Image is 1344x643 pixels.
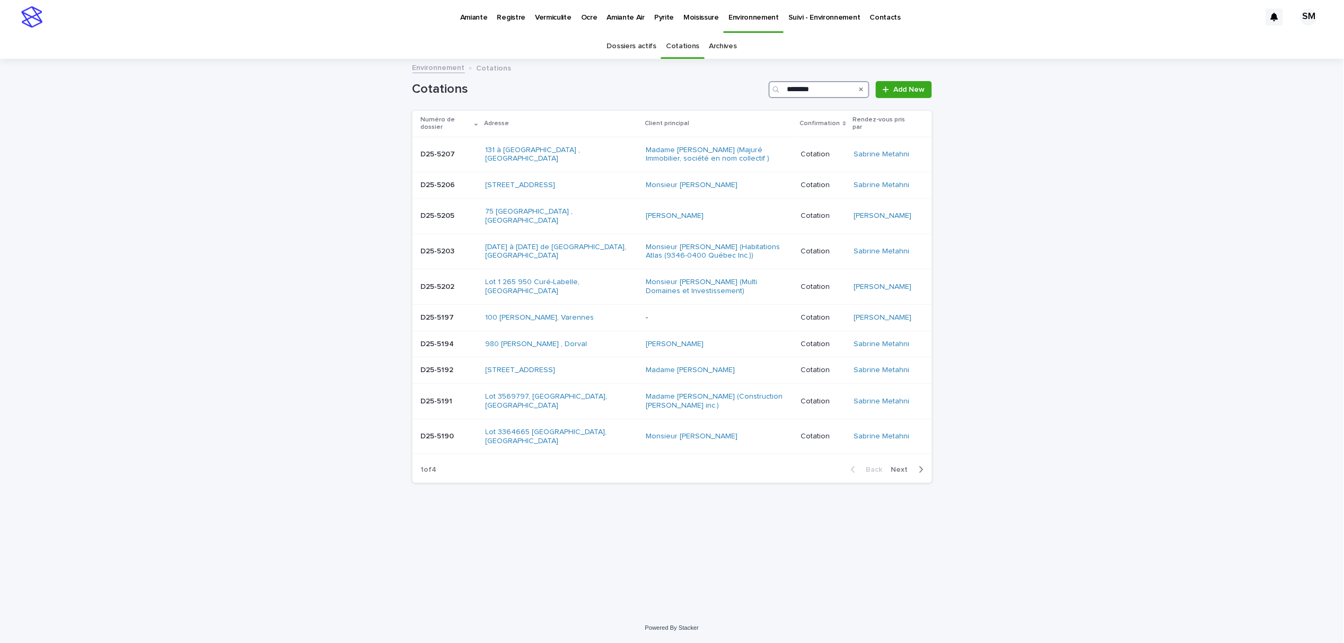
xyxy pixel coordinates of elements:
a: 980 [PERSON_NAME] , Dorval [486,340,587,349]
p: D25-5192 [421,364,456,375]
a: Monsieur [PERSON_NAME] [646,432,737,441]
p: Cotation [801,340,845,349]
a: Madame [PERSON_NAME] (Majuré Immobilier, société en nom collectif ) [646,146,793,164]
p: Cotation [801,397,845,406]
a: Add New [876,81,932,98]
a: [PERSON_NAME] [646,340,704,349]
span: Add New [894,86,925,93]
a: [PERSON_NAME] [854,283,911,292]
p: Cotation [801,283,845,292]
tr: D25-5205D25-5205 75 [GEOGRAPHIC_DATA] , [GEOGRAPHIC_DATA] [PERSON_NAME] Cotation[PERSON_NAME] [412,198,932,234]
p: D25-5191 [421,395,455,406]
a: [STREET_ADDRESS] [486,366,556,375]
a: Lot 3569797, [GEOGRAPHIC_DATA], [GEOGRAPHIC_DATA] [486,392,638,410]
p: Confirmation [800,118,840,129]
a: Sabrine Metahni [854,247,909,256]
tr: D25-5206D25-5206 [STREET_ADDRESS] Monsieur [PERSON_NAME] CotationSabrine Metahni [412,172,932,199]
a: Sabrine Metahni [854,181,909,190]
p: Cotation [801,432,845,441]
p: D25-5190 [421,430,456,441]
p: Cotations [477,61,512,73]
a: Madame [PERSON_NAME] [646,366,735,375]
tr: D25-5202D25-5202 Lot 1 265 950 Curé-Labelle, [GEOGRAPHIC_DATA] Monsieur [PERSON_NAME] (Multi Doma... [412,269,932,305]
tr: D25-5203D25-5203 [DATE] à [DATE] de [GEOGRAPHIC_DATA], [GEOGRAPHIC_DATA] Monsieur [PERSON_NAME] (... [412,234,932,269]
span: Next [891,466,915,473]
p: Cotation [801,212,845,221]
p: Cotation [801,366,845,375]
tr: D25-5190D25-5190 Lot 3364665 [GEOGRAPHIC_DATA], [GEOGRAPHIC_DATA] Monsieur [PERSON_NAME] Cotation... [412,419,932,454]
a: Monsieur [PERSON_NAME] [646,181,737,190]
p: 1 of 4 [412,457,445,483]
a: Archives [709,34,737,59]
p: Numéro de dossier [421,114,472,134]
a: [PERSON_NAME] [854,313,911,322]
a: [PERSON_NAME] [646,212,704,221]
a: [DATE] à [DATE] de [GEOGRAPHIC_DATA], [GEOGRAPHIC_DATA] [486,243,638,261]
p: D25-5203 [421,245,457,256]
p: Rendez-vous pris par [853,114,915,134]
p: Client principal [645,118,689,129]
div: SM [1301,8,1317,25]
input: Search [769,81,869,98]
a: 131 à [GEOGRAPHIC_DATA] , [GEOGRAPHIC_DATA] [486,146,638,164]
p: - [646,313,793,322]
p: Cotation [801,181,845,190]
a: Lot 1 265 950 Curé-Labelle, [GEOGRAPHIC_DATA] [486,278,638,296]
tr: D25-5207D25-5207 131 à [GEOGRAPHIC_DATA] , [GEOGRAPHIC_DATA] Madame [PERSON_NAME] (Majuré Immobil... [412,137,932,172]
p: D25-5194 [421,338,456,349]
button: Next [887,465,932,474]
p: D25-5206 [421,179,458,190]
a: Powered By Stacker [645,624,699,631]
h1: Cotations [412,82,765,97]
p: D25-5202 [421,280,457,292]
a: Dossiers actifs [607,34,656,59]
a: Sabrine Metahni [854,432,909,441]
a: Madame [PERSON_NAME] (Construction [PERSON_NAME] inc.) [646,392,793,410]
tr: D25-5192D25-5192 [STREET_ADDRESS] Madame [PERSON_NAME] CotationSabrine Metahni [412,357,932,384]
a: 75 [GEOGRAPHIC_DATA] , [GEOGRAPHIC_DATA] [486,207,638,225]
tr: D25-5197D25-5197 100 [PERSON_NAME], Varennes -Cotation[PERSON_NAME] [412,304,932,331]
p: D25-5197 [421,311,456,322]
a: Monsieur [PERSON_NAME] (Habitations Atlas (9346-0400 Québec Inc.)) [646,243,793,261]
button: Back [842,465,887,474]
img: stacker-logo-s-only.png [21,6,42,28]
a: Sabrine Metahni [854,150,909,159]
a: Sabrine Metahni [854,340,909,349]
p: Cotation [801,247,845,256]
a: Environnement [412,61,465,73]
a: Sabrine Metahni [854,397,909,406]
a: 100 [PERSON_NAME], Varennes [486,313,594,322]
a: Cotations [666,34,699,59]
tr: D25-5191D25-5191 Lot 3569797, [GEOGRAPHIC_DATA], [GEOGRAPHIC_DATA] Madame [PERSON_NAME] (Construc... [412,384,932,419]
tr: D25-5194D25-5194 980 [PERSON_NAME] , Dorval [PERSON_NAME] CotationSabrine Metahni [412,331,932,357]
a: Lot 3364665 [GEOGRAPHIC_DATA], [GEOGRAPHIC_DATA] [486,428,638,446]
span: Back [860,466,883,473]
a: Monsieur [PERSON_NAME] (Multi Domaines et Investissement) [646,278,793,296]
p: D25-5207 [421,148,458,159]
a: [STREET_ADDRESS] [486,181,556,190]
a: [PERSON_NAME] [854,212,911,221]
p: D25-5205 [421,209,457,221]
a: Sabrine Metahni [854,366,909,375]
p: Cotation [801,313,845,322]
p: Adresse [485,118,510,129]
p: Cotation [801,150,845,159]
